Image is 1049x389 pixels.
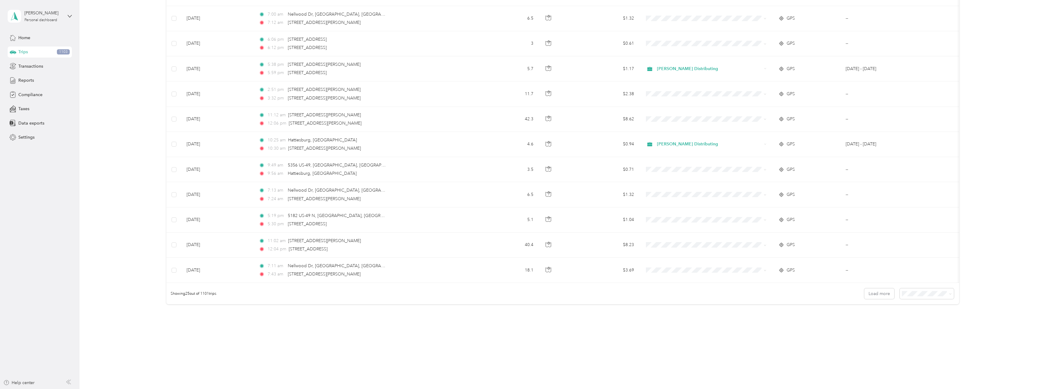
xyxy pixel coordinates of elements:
td: Aug 1 - 31, 2025 [841,132,928,157]
td: 3 [475,31,538,56]
span: Trips [18,49,28,55]
span: 12:04 pm [268,246,286,252]
div: [PERSON_NAME] [24,10,63,16]
span: [STREET_ADDRESS] [288,70,327,75]
td: [DATE] [182,208,254,233]
span: Taxes [18,106,29,112]
td: 40.4 [475,233,538,258]
td: -- [841,81,928,107]
td: 5.1 [475,208,538,233]
span: 10:25 am [268,137,286,144]
span: 9:56 am [268,170,285,177]
span: 3:32 pm [268,95,285,102]
td: $1.04 [572,208,639,233]
td: -- [841,107,928,132]
td: [DATE] [182,233,254,258]
span: [STREET_ADDRESS][PERSON_NAME] [288,95,361,101]
span: [STREET_ADDRESS] [288,45,327,50]
span: [STREET_ADDRESS][PERSON_NAME] [288,87,361,92]
span: [STREET_ADDRESS][PERSON_NAME] [288,271,361,277]
td: [DATE] [182,157,254,182]
span: Reports [18,77,34,84]
span: 11:12 am [268,112,286,118]
span: GPS [787,141,795,148]
td: $0.71 [572,157,639,182]
span: Transactions [18,63,43,69]
td: $8.62 [572,107,639,132]
span: [STREET_ADDRESS] [289,246,328,252]
td: [DATE] [182,132,254,157]
td: [DATE] [182,6,254,31]
td: -- [841,6,928,31]
td: -- [841,233,928,258]
td: [DATE] [182,81,254,107]
span: 5356 US-49, [GEOGRAPHIC_DATA], [GEOGRAPHIC_DATA] [288,163,403,168]
span: GPS [787,241,795,248]
span: [STREET_ADDRESS][PERSON_NAME] [289,121,361,126]
td: $1.17 [572,56,639,81]
span: GPS [787,65,795,72]
span: GPS [787,191,795,198]
td: Aug 1 - 31, 2025 [841,56,928,81]
span: [STREET_ADDRESS][PERSON_NAME] [288,62,361,67]
td: 6.5 [475,6,538,31]
span: [STREET_ADDRESS][PERSON_NAME] [288,20,361,25]
span: GPS [787,91,795,97]
td: [DATE] [182,182,254,207]
span: 5182 US-49 N, [GEOGRAPHIC_DATA], [GEOGRAPHIC_DATA] [288,213,408,218]
span: Hattiesburg, [GEOGRAPHIC_DATA] [288,137,357,143]
span: 12:06 pm [268,120,286,127]
span: [PERSON_NAME] Distributing [657,141,762,148]
td: $3.69 [572,258,639,283]
span: 5:19 pm [268,212,285,219]
td: [DATE] [182,107,254,132]
span: Nellwood Dr, [GEOGRAPHIC_DATA], [GEOGRAPHIC_DATA] [288,12,406,17]
span: 7:13 am [268,187,285,194]
td: 11.7 [475,81,538,107]
button: Load more [864,288,894,299]
span: [STREET_ADDRESS][PERSON_NAME] [288,238,361,243]
td: 4.6 [475,132,538,157]
span: [STREET_ADDRESS] [288,221,327,226]
td: -- [841,31,928,56]
span: Showing 25 out of 1101 trips [166,291,216,297]
td: $0.94 [572,132,639,157]
td: -- [841,182,928,207]
span: GPS [787,116,795,122]
span: Home [18,35,30,41]
span: Nellwood Dr, [GEOGRAPHIC_DATA], [GEOGRAPHIC_DATA] [288,188,406,193]
span: GPS [787,40,795,47]
td: 6.5 [475,182,538,207]
td: 3.5 [475,157,538,182]
td: 5.7 [475,56,538,81]
td: $8.23 [572,233,639,258]
span: 10:30 am [268,145,286,152]
span: Settings [18,134,35,140]
td: $0.61 [572,31,639,56]
span: 9:49 am [268,162,285,169]
span: 7:24 am [268,196,285,202]
span: [STREET_ADDRESS] [288,37,327,42]
span: GPS [787,216,795,223]
td: $1.32 [572,182,639,207]
td: 18.1 [475,258,538,283]
span: 5:30 pm [268,221,285,227]
span: Data exports [18,120,44,126]
span: GPS [787,267,795,274]
span: 7:43 am [268,271,285,278]
span: [STREET_ADDRESS][PERSON_NAME] [288,196,361,201]
span: GPS [787,15,795,22]
td: -- [841,258,928,283]
td: [DATE] [182,31,254,56]
span: [STREET_ADDRESS][PERSON_NAME] [288,112,361,118]
span: GPS [787,166,795,173]
span: 2:51 pm [268,86,285,93]
td: [DATE] [182,56,254,81]
span: Nellwood Dr, [GEOGRAPHIC_DATA], [GEOGRAPHIC_DATA] [288,263,406,268]
span: Compliance [18,92,43,98]
td: -- [841,208,928,233]
td: $1.32 [572,6,639,31]
button: Help center [3,380,35,386]
span: [STREET_ADDRESS][PERSON_NAME] [288,146,361,151]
